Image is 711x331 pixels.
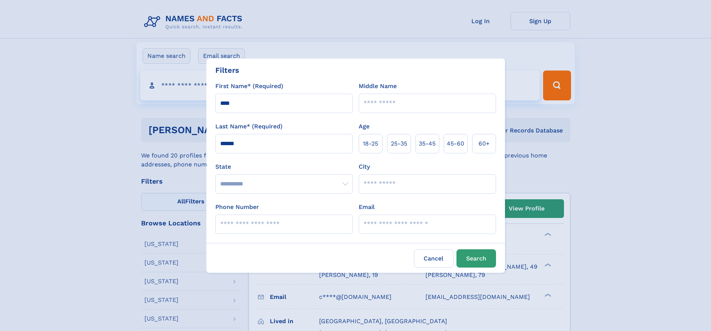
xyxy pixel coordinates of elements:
[215,65,239,76] div: Filters
[478,139,490,148] span: 60+
[215,82,283,91] label: First Name* (Required)
[215,203,259,212] label: Phone Number
[456,249,496,268] button: Search
[215,162,353,171] label: State
[447,139,464,148] span: 45‑60
[414,249,453,268] label: Cancel
[215,122,283,131] label: Last Name* (Required)
[359,203,375,212] label: Email
[419,139,436,148] span: 35‑45
[359,162,370,171] label: City
[359,82,397,91] label: Middle Name
[363,139,378,148] span: 18‑25
[359,122,369,131] label: Age
[391,139,407,148] span: 25‑35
